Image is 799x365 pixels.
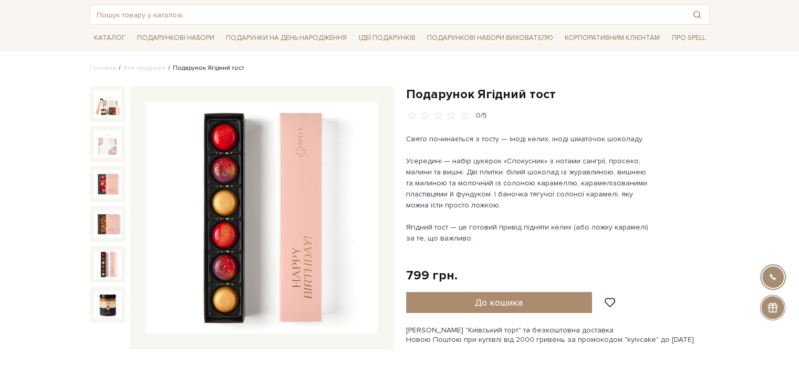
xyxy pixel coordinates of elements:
[685,5,709,24] button: Пошук товару у каталозі
[94,291,121,318] img: Подарунок Ягідний тост
[90,64,116,72] a: Головна
[90,5,685,24] input: Пошук товару у каталозі
[667,30,709,46] a: Про Spell
[94,130,121,158] img: Подарунок Ягідний тост
[123,64,165,72] a: Вся продукція
[90,30,130,46] a: Каталог
[475,297,523,308] span: До кошика
[406,155,652,211] div: Усередині — набір цукерок «Спокусник» з нотами сангрії, просеко, малини та вишні. Дві плитки: біл...
[561,29,664,47] a: Корпоративним клієнтам
[94,211,121,238] img: Подарунок Ягідний тост
[406,133,652,144] div: Свято починається з тосту — іноді келих, іноді шматочок шоколаду.
[94,251,121,278] img: Подарунок Ягідний тост
[406,86,710,102] h1: Подарунок Ягідний тост
[146,102,378,334] img: Подарунок Ягідний тост
[406,267,458,284] div: 799 грн.
[222,30,351,46] a: Подарунки на День народження
[406,292,593,313] button: До кошика
[476,111,487,121] div: 0/5
[94,90,121,118] img: Подарунок Ягідний тост
[165,64,244,73] li: Подарунок Ягідний тост
[406,222,652,244] div: Ягідний тост — це готовий привід підняти келих (або ложку карамелі) за те, що важливо.
[94,170,121,197] img: Подарунок Ягідний тост
[423,29,557,47] a: Подарункові набори вихователю
[354,30,419,46] a: Ідеї подарунків
[133,30,219,46] a: Подарункові набори
[406,326,710,345] div: [PERSON_NAME] "Київський торт" та безкоштовна доставка Новою Поштою при купівлі від 2000 гривень ...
